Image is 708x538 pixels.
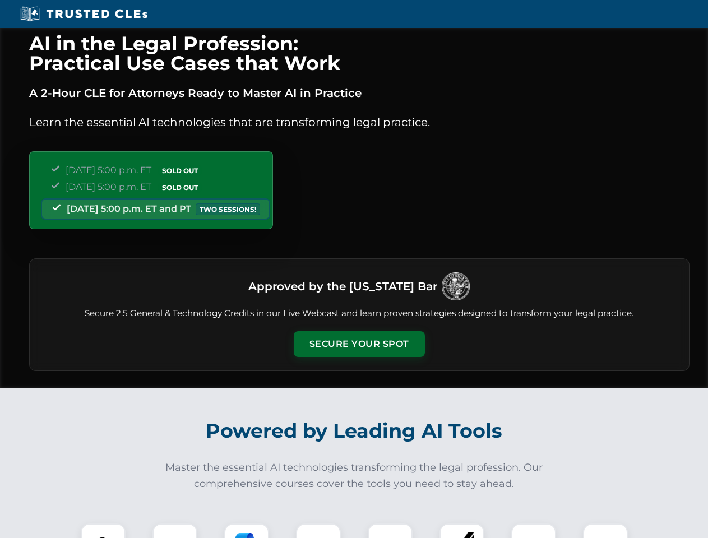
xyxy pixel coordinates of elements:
p: A 2-Hour CLE for Attorneys Ready to Master AI in Practice [29,84,690,102]
h3: Approved by the [US_STATE] Bar [248,276,437,296]
span: [DATE] 5:00 p.m. ET [66,165,151,175]
img: Logo [442,272,470,300]
span: SOLD OUT [158,182,202,193]
h2: Powered by Leading AI Tools [44,411,665,451]
p: Master the essential AI technologies transforming the legal profession. Our comprehensive courses... [158,460,550,492]
p: Learn the essential AI technologies that are transforming legal practice. [29,113,690,131]
h1: AI in the Legal Profession: Practical Use Cases that Work [29,34,690,73]
p: Secure 2.5 General & Technology Credits in our Live Webcast and learn proven strategies designed ... [43,307,675,320]
span: SOLD OUT [158,165,202,177]
span: [DATE] 5:00 p.m. ET [66,182,151,192]
img: Trusted CLEs [17,6,151,22]
button: Secure Your Spot [294,331,425,357]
